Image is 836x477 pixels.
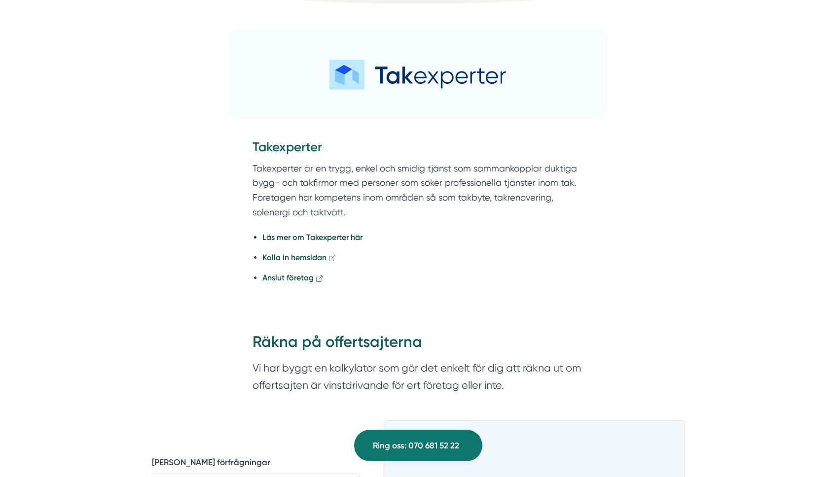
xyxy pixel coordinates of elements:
strong: Anslut företag [262,273,314,282]
a: Ring oss: 070 681 52 22 [354,430,482,461]
label: [PERSON_NAME] förfrågningar [152,456,360,469]
span: Ring oss: 070 681 52 22 [373,439,459,452]
section: Vi har byggt en kalkylator som gör det enkelt för dig att räkna ut om offertsajten är vinstdrivan... [253,359,584,399]
a: Kolla in hemsidan [262,253,337,262]
a: Läs mer om Takexperter här [262,233,363,242]
img: Företagsbild på Smartproduktion – Ett företag i Borlänge [229,29,608,118]
h3: Takexperter [253,138,584,161]
strong: Kolla in hemsidan [262,253,327,262]
a: Anslut företag [262,273,324,282]
h2: Räkna på offertsajterna [253,331,584,359]
p: Takexperter är en trygg, enkel och smidig tjänst som sammankopplar duktiga bygg- och takfirmor me... [253,161,584,220]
